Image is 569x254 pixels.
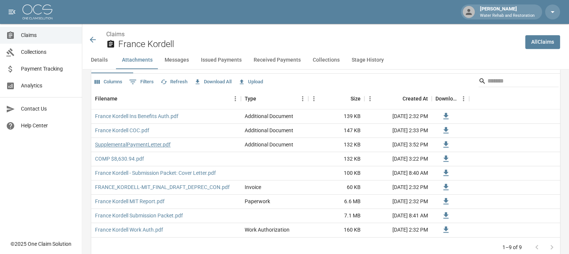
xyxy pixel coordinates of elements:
[82,51,116,69] button: Details
[502,244,522,251] p: 1–9 of 9
[364,88,432,109] div: Created At
[245,226,290,233] div: Work Authorization
[4,4,19,19] button: open drawer
[351,88,361,109] div: Size
[308,180,364,195] div: 60 KB
[364,124,432,138] div: [DATE] 2:33 PM
[308,109,364,124] div: 139 KB
[95,183,230,191] a: FRANCE_KORDELL-MIT_FINAL_DRAFT_DEPREC_CON.pdf
[116,51,159,69] button: Attachments
[307,51,346,69] button: Collections
[95,198,165,205] a: France Kordell MIT Report.pdf
[403,88,428,109] div: Created At
[308,152,364,166] div: 132 KB
[21,65,76,73] span: Payment Tracking
[346,51,390,69] button: Stage History
[230,93,241,104] button: Menu
[364,138,432,152] div: [DATE] 3:52 PM
[308,138,364,152] div: 132 KB
[95,127,149,134] a: France Kordell COC.pdf
[159,51,195,69] button: Messages
[364,180,432,195] div: [DATE] 2:32 PM
[364,93,376,104] button: Menu
[21,48,76,56] span: Collections
[245,183,261,191] div: Invoice
[95,155,144,162] a: COMP $8,630.94.pdf
[297,93,308,104] button: Menu
[477,5,538,19] div: [PERSON_NAME]
[95,226,163,233] a: France Kordell Work Auth.pdf
[245,112,293,120] div: Additional Document
[308,223,364,237] div: 160 KB
[245,88,256,109] div: Type
[95,212,183,219] a: France Kordell Submission Packet.pdf
[106,30,519,39] nav: breadcrumb
[91,88,241,109] div: Filename
[480,13,535,19] p: Water Rehab and Restoration
[364,166,432,180] div: [DATE] 8:40 AM
[22,4,52,19] img: ocs-logo-white-transparent.png
[245,198,270,205] div: Paperwork
[248,51,307,69] button: Received Payments
[308,93,319,104] button: Menu
[192,76,233,88] button: Download All
[10,240,71,248] div: © 2025 One Claim Solution
[308,209,364,223] div: 7.1 MB
[364,209,432,223] div: [DATE] 8:41 AM
[21,31,76,39] span: Claims
[21,105,76,113] span: Contact Us
[458,93,469,104] button: Menu
[245,141,293,148] div: Additional Document
[95,88,117,109] div: Filename
[364,195,432,209] div: [DATE] 2:32 PM
[435,88,458,109] div: Download
[364,223,432,237] div: [DATE] 2:32 PM
[118,39,519,50] h2: France Kordell
[95,169,216,177] a: France Kordell - Submission Packet: Cover Letter.pdf
[127,76,156,88] button: Show filters
[82,51,569,69] div: anchor tabs
[95,112,178,120] a: France Kordell Ins Benefits Auth.pdf
[432,88,469,109] div: Download
[525,35,560,49] a: AllClaims
[364,109,432,124] div: [DATE] 2:32 PM
[364,152,432,166] div: [DATE] 3:22 PM
[478,75,559,89] div: Search
[308,195,364,209] div: 6.6 MB
[93,76,124,88] button: Select columns
[195,51,248,69] button: Issued Payments
[106,31,125,38] a: Claims
[21,82,76,90] span: Analytics
[308,124,364,138] div: 147 KB
[236,76,265,88] button: Upload
[308,88,364,109] div: Size
[159,76,189,88] button: Refresh
[245,127,293,134] div: Additional Document
[21,122,76,130] span: Help Center
[241,88,308,109] div: Type
[95,141,171,148] a: SupplementalPaymentLetter.pdf
[308,166,364,180] div: 100 KB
